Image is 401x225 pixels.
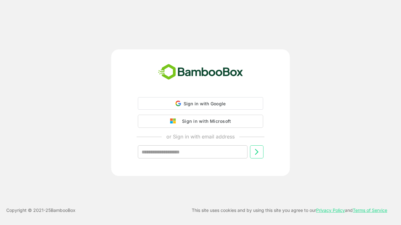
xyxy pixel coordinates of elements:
img: bamboobox [155,62,247,82]
a: Privacy Policy [316,207,345,213]
div: Sign in with Microsoft [179,117,231,125]
div: Sign in with Google [138,97,263,110]
a: Terms of Service [353,207,387,213]
span: Sign in with Google [184,101,226,106]
p: Copyright © 2021- 25 BambooBox [6,207,76,214]
p: or Sign in with email address [166,133,235,140]
button: Sign in with Microsoft [138,115,263,128]
img: google [170,118,179,124]
p: This site uses cookies and by using this site you agree to our and [192,207,387,214]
